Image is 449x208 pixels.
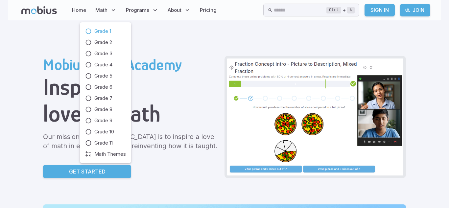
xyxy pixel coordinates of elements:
[94,50,112,57] span: Grade 3
[198,3,219,18] a: Pricing
[94,72,112,80] span: Grade 5
[85,28,126,35] a: Grade 1
[85,139,126,147] a: Grade 11
[94,83,112,91] span: Grade 6
[85,50,126,57] a: Grade 3
[326,6,355,14] div: +
[85,72,126,80] a: Grade 5
[85,106,126,113] a: Grade 8
[70,3,88,18] a: Home
[85,117,126,124] a: Grade 9
[168,7,181,14] span: About
[94,150,126,158] span: Math Themes
[365,4,395,16] a: Sign In
[85,95,126,102] a: Grade 7
[94,117,112,124] span: Grade 9
[400,4,430,16] a: Join
[85,61,126,68] a: Grade 4
[326,7,341,13] kbd: Ctrl
[85,39,126,46] a: Grade 2
[94,95,112,102] span: Grade 7
[85,128,126,135] a: Grade 10
[94,39,112,46] span: Grade 2
[94,139,113,147] span: Grade 11
[126,7,149,14] span: Programs
[95,7,107,14] span: Math
[347,7,355,13] kbd: k
[94,128,114,135] span: Grade 10
[85,83,126,91] a: Grade 6
[94,106,112,113] span: Grade 8
[85,150,126,158] a: Math Themes
[94,61,112,68] span: Grade 4
[94,28,111,35] span: Grade 1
